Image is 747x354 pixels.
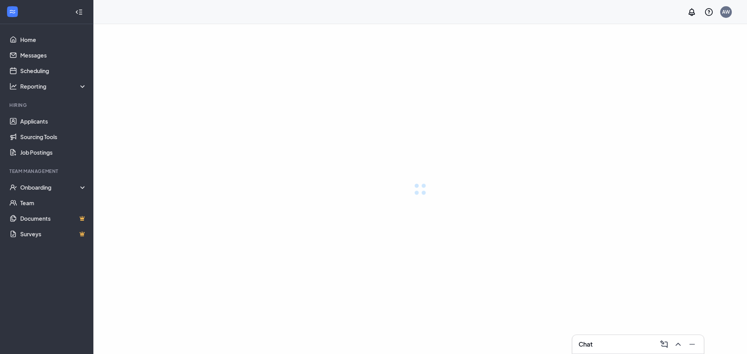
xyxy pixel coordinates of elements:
[20,82,87,90] div: Reporting
[20,145,87,160] a: Job Postings
[659,340,669,349] svg: ComposeMessage
[20,226,87,242] a: SurveysCrown
[75,8,83,16] svg: Collapse
[9,183,17,191] svg: UserCheck
[20,47,87,63] a: Messages
[20,113,87,129] a: Applicants
[20,183,87,191] div: Onboarding
[9,8,16,16] svg: WorkstreamLogo
[9,102,85,108] div: Hiring
[657,338,670,351] button: ComposeMessage
[20,129,87,145] a: Sourcing Tools
[20,32,87,47] a: Home
[20,63,87,78] a: Scheduling
[687,340,697,349] svg: Minimize
[673,340,683,349] svg: ChevronUp
[579,340,593,349] h3: Chat
[20,195,87,211] a: Team
[687,7,696,17] svg: Notifications
[20,211,87,226] a: DocumentsCrown
[722,9,730,15] div: AW
[9,82,17,90] svg: Analysis
[704,7,714,17] svg: QuestionInfo
[9,168,85,174] div: Team Management
[685,338,698,351] button: Minimize
[671,338,684,351] button: ChevronUp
